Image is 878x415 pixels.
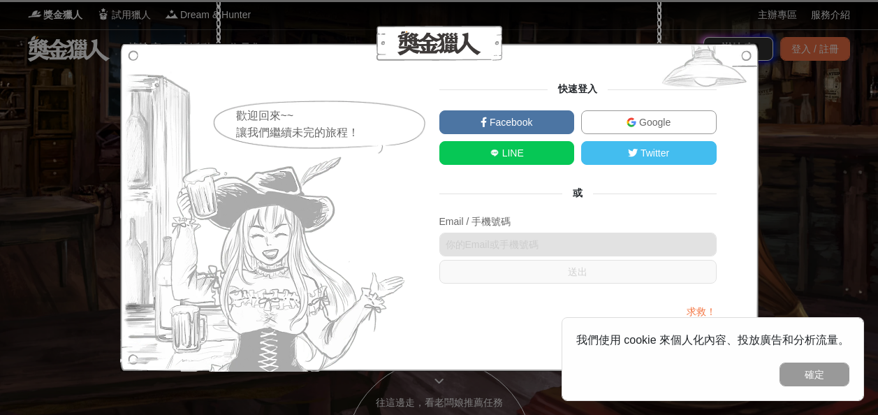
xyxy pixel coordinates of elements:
span: LINE [499,147,524,159]
div: Email / 手機號碼 [439,214,717,229]
img: LINE [490,148,499,158]
img: Signup [650,43,759,96]
input: 你的Email或手機號碼 [439,233,717,256]
img: Google [627,117,636,127]
a: 求救！ [687,306,716,317]
span: 我們使用 cookie 來個人化內容、投放廣告和分析流量。 [576,334,849,346]
button: 確定 [780,363,849,386]
span: Facebook [487,117,532,128]
span: 或 [562,187,593,198]
div: 讓我們繼續未完的旅程！ [236,124,427,141]
button: 送出 [439,260,717,284]
img: Signup [120,43,410,372]
span: Google [636,117,671,128]
div: 歡迎回來~~ [236,108,427,124]
span: Twitter [638,147,669,159]
span: 快速登入 [548,83,608,94]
